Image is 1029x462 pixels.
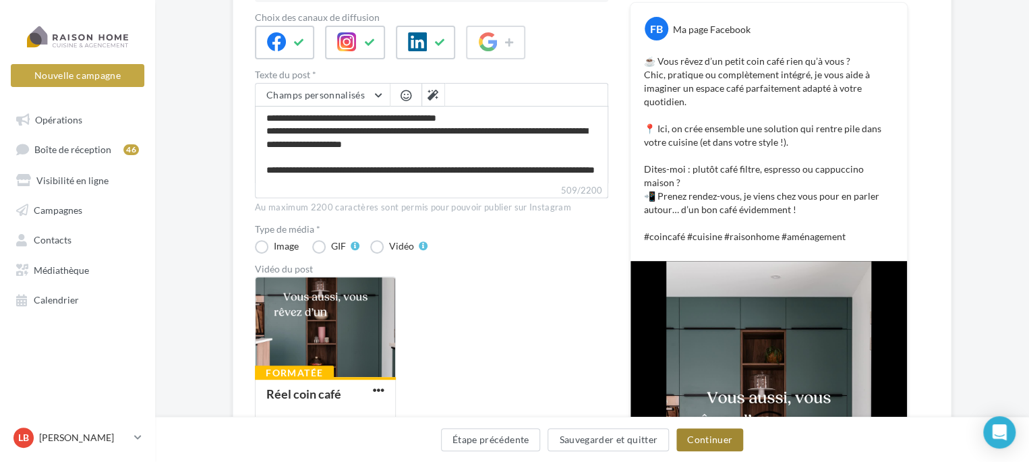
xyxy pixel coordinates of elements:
[8,167,147,192] a: Visibilité en ligne
[255,225,608,234] label: Type de média *
[983,416,1016,449] div: Open Intercom Messenger
[39,431,129,444] p: [PERSON_NAME]
[8,227,147,251] a: Contacts
[256,84,390,107] button: Champs personnalisés
[8,107,147,131] a: Opérations
[255,183,608,198] label: 509/2200
[389,241,414,251] div: Vidéo
[123,144,139,155] div: 46
[255,70,608,80] label: Texte du post *
[644,55,893,243] p: ☕ Vous rêvez d’un petit coin café rien qu’à vous ? Chic, pratique ou complètement intégré, je vou...
[676,428,743,451] button: Continuer
[274,241,299,251] div: Image
[8,197,147,221] a: Campagnes
[8,287,147,311] a: Calendrier
[36,174,109,185] span: Visibilité en ligne
[34,204,82,215] span: Campagnes
[11,425,144,451] a: LB [PERSON_NAME]
[8,136,147,161] a: Boîte de réception46
[441,428,541,451] button: Étape précédente
[34,264,89,275] span: Médiathèque
[35,113,82,125] span: Opérations
[645,17,668,40] div: FB
[266,386,341,401] div: Réel coin café
[8,257,147,281] a: Médiathèque
[255,202,608,214] div: Au maximum 2200 caractères sont permis pour pouvoir publier sur Instagram
[673,23,751,36] div: Ma page Facebook
[266,89,365,100] span: Champs personnalisés
[548,428,669,451] button: Sauvegarder et quitter
[255,264,608,274] div: Vidéo du post
[34,234,71,246] span: Contacts
[11,64,144,87] button: Nouvelle campagne
[34,294,79,306] span: Calendrier
[34,144,111,155] span: Boîte de réception
[255,366,334,380] div: Formatée
[331,241,346,251] div: GIF
[18,431,29,444] span: LB
[255,13,608,22] label: Choix des canaux de diffusion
